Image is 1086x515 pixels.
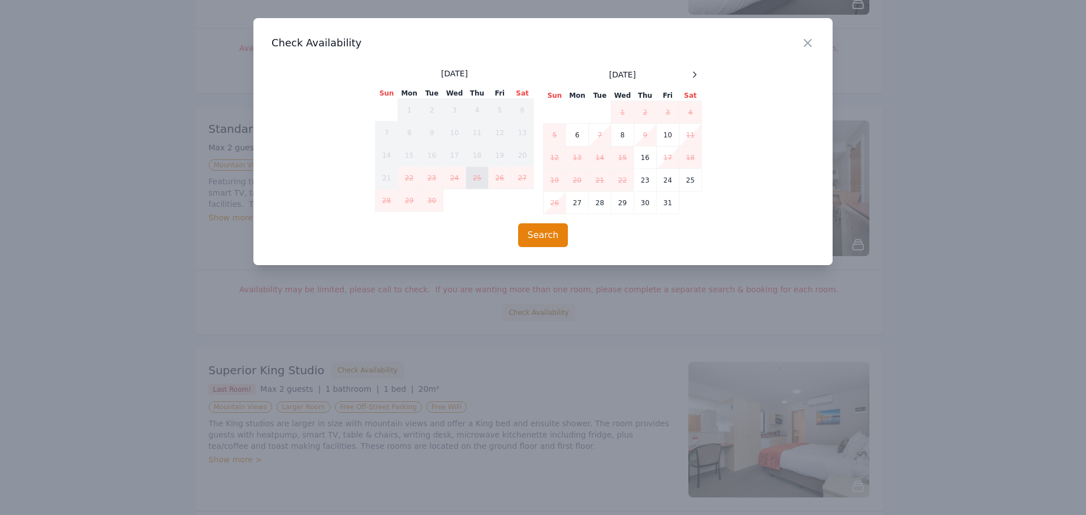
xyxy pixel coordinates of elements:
td: 1 [398,99,421,122]
td: 28 [589,192,611,214]
td: 30 [634,192,657,214]
td: 7 [376,122,398,144]
td: 22 [611,169,634,192]
td: 25 [679,169,702,192]
th: Mon [398,88,421,99]
td: 30 [421,189,443,212]
th: Sun [544,90,566,101]
td: 2 [634,101,657,124]
td: 8 [398,122,421,144]
td: 24 [657,169,679,192]
td: 17 [657,146,679,169]
th: Tue [589,90,611,101]
td: 20 [511,144,534,167]
td: 16 [634,146,657,169]
h3: Check Availability [271,36,815,50]
td: 8 [611,124,634,146]
span: [DATE] [609,69,636,80]
td: 6 [566,124,589,146]
td: 11 [679,124,702,146]
td: 13 [566,146,589,169]
td: 26 [489,167,511,189]
th: Tue [421,88,443,99]
td: 23 [421,167,443,189]
td: 24 [443,167,466,189]
td: 9 [634,124,657,146]
td: 19 [489,144,511,167]
td: 18 [466,144,489,167]
td: 26 [544,192,566,214]
td: 3 [657,101,679,124]
td: 7 [589,124,611,146]
td: 29 [611,192,634,214]
td: 15 [398,144,421,167]
td: 3 [443,99,466,122]
th: Sun [376,88,398,99]
td: 28 [376,189,398,212]
td: 19 [544,169,566,192]
td: 13 [511,122,534,144]
td: 4 [466,99,489,122]
th: Thu [466,88,489,99]
td: 16 [421,144,443,167]
th: Mon [566,90,589,101]
td: 5 [544,124,566,146]
td: 29 [398,189,421,212]
th: Wed [611,90,634,101]
td: 27 [511,167,534,189]
td: 10 [657,124,679,146]
th: Sat [679,90,702,101]
th: Thu [634,90,657,101]
td: 18 [679,146,702,169]
th: Wed [443,88,466,99]
td: 27 [566,192,589,214]
th: Fri [657,90,679,101]
td: 15 [611,146,634,169]
td: 14 [589,146,611,169]
td: 2 [421,99,443,122]
td: 31 [657,192,679,214]
td: 12 [489,122,511,144]
td: 21 [589,169,611,192]
td: 10 [443,122,466,144]
td: 25 [466,167,489,189]
td: 20 [566,169,589,192]
th: Sat [511,88,534,99]
span: [DATE] [441,68,468,79]
th: Fri [489,88,511,99]
td: 12 [544,146,566,169]
td: 1 [611,101,634,124]
td: 17 [443,144,466,167]
td: 5 [489,99,511,122]
td: 21 [376,167,398,189]
td: 6 [511,99,534,122]
td: 11 [466,122,489,144]
td: 14 [376,144,398,167]
td: 23 [634,169,657,192]
td: 9 [421,122,443,144]
td: 22 [398,167,421,189]
button: Search [518,223,568,247]
td: 4 [679,101,702,124]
